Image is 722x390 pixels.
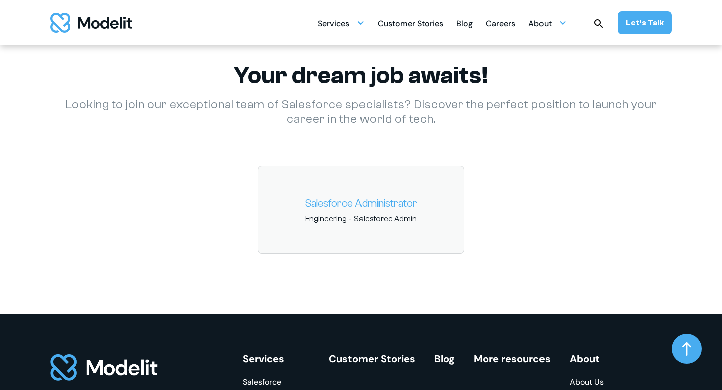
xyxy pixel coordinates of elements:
[456,15,473,34] div: Blog
[618,11,672,34] a: Let’s Talk
[329,352,415,365] a: Customer Stories
[266,196,456,212] a: Salesforce Administrator
[243,353,310,364] div: Services
[318,15,349,34] div: Services
[354,213,417,224] span: Salesforce Admin
[50,98,672,127] p: Looking to join our exceptional team of Salesforce specialists? Discover the perfect position to ...
[682,342,691,356] img: arrow up
[528,15,552,34] div: About
[50,13,132,33] a: home
[318,13,365,33] div: Services
[378,15,443,34] div: Customer Stories
[626,17,664,28] div: Let’s Talk
[456,13,473,33] a: Blog
[434,352,455,365] a: Blog
[570,353,614,364] div: About
[486,15,515,34] div: Careers
[266,213,456,224] span: -
[570,376,614,388] a: About Us
[50,353,158,382] img: footer logo
[528,13,567,33] div: About
[378,13,443,33] a: Customer Stories
[305,213,347,224] span: Engineering
[50,13,132,33] img: modelit logo
[486,13,515,33] a: Careers
[50,61,672,90] h2: Your dream job awaits!
[474,352,551,365] a: More resources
